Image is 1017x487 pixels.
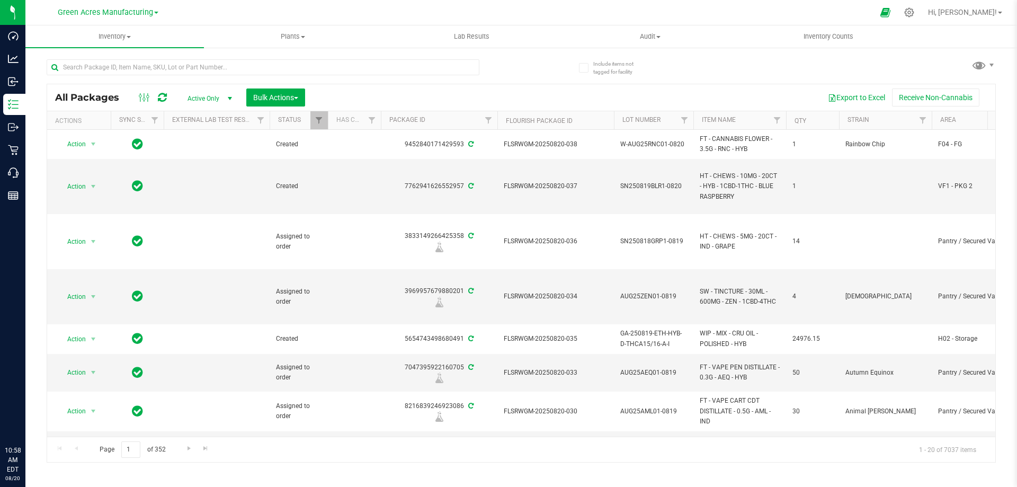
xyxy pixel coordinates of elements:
[845,291,925,302] span: [DEMOGRAPHIC_DATA]
[276,181,322,191] span: Created
[561,32,739,41] span: Audit
[91,441,174,458] span: Page of 352
[593,60,646,76] span: Include items not tagged for facility
[379,139,499,149] div: 9452840171429593
[702,116,736,123] a: Item Name
[440,32,504,41] span: Lab Results
[620,236,687,246] span: SN250818GRP1-0819
[121,441,140,458] input: 1
[700,329,780,349] span: WIP - MIX - CRU OIL - POLISHED - HYB
[58,289,86,304] span: Action
[25,25,204,48] a: Inventory
[467,335,474,342] span: Sync from Compliance System
[204,25,382,48] a: Plants
[379,242,499,252] div: Lab Sample
[47,59,479,75] input: Search Package ID, Item Name, SKU, Lot or Part Number...
[504,368,608,378] span: FLSRWGM-20250820-033
[276,334,322,344] span: Created
[620,181,687,191] span: SN250819BLR1-0820
[561,25,739,48] a: Audit
[506,117,573,125] a: Flourish Package ID
[132,289,143,304] span: In Sync
[379,297,499,307] div: Lab Sample
[873,2,897,23] span: Open Ecommerce Menu
[87,137,100,152] span: select
[276,362,322,383] span: Assigned to order
[700,396,780,427] span: FT - VAPE CART CDT DISTILLATE - 0.5G - AML - IND
[328,111,381,130] th: Has COA
[198,441,213,456] a: Go to the last page
[8,31,19,41] inline-svg: Dashboard
[87,289,100,304] span: select
[379,401,499,422] div: 8216839246923086
[8,122,19,132] inline-svg: Outbound
[379,181,499,191] div: 7762941626552957
[789,32,868,41] span: Inventory Counts
[792,236,833,246] span: 14
[132,179,143,193] span: In Sync
[769,111,786,129] a: Filter
[8,99,19,110] inline-svg: Inventory
[700,232,780,252] span: HT - CHEWS - 5MG - 20CT - IND - GRAPE
[276,401,322,421] span: Assigned to order
[467,364,474,371] span: Sync from Compliance System
[467,140,474,148] span: Sync from Compliance System
[132,331,143,346] span: In Sync
[845,139,925,149] span: Rainbow Chip
[379,373,499,383] div: Lab Sample
[938,368,1005,378] span: Pantry / Secured Vault
[504,139,608,149] span: FLSRWGM-20250820-038
[467,287,474,295] span: Sync from Compliance System
[379,231,499,252] div: 3833149266425358
[278,116,301,123] a: Status
[700,287,780,307] span: SW - TINCTURE - 30ML - 600MG - ZEN - 1CBD-4THC
[276,139,322,149] span: Created
[792,368,833,378] span: 50
[940,116,956,123] a: Area
[58,234,86,249] span: Action
[132,404,143,419] span: In Sync
[792,406,833,417] span: 30
[504,236,608,246] span: FLSRWGM-20250820-036
[172,116,255,123] a: External Lab Test Result
[504,291,608,302] span: FLSRWGM-20250820-034
[700,134,780,154] span: FT - CANNABIS FLOWER - 3.5G - RNC - HYB
[892,88,979,107] button: Receive Non-Cannabis
[504,334,608,344] span: FLSRWGM-20250820-035
[58,365,86,380] span: Action
[938,181,1005,191] span: VF1 - PKG 2
[119,116,160,123] a: Sync Status
[146,111,164,129] a: Filter
[389,116,425,123] a: Package ID
[55,117,106,125] div: Actions
[8,190,19,201] inline-svg: Reports
[87,404,100,419] span: select
[87,332,100,347] span: select
[87,234,100,249] span: select
[480,111,497,129] a: Filter
[132,234,143,249] span: In Sync
[379,411,499,422] div: Lab Sample
[204,32,382,41] span: Plants
[504,181,608,191] span: FLSRWGM-20250820-037
[8,145,19,155] inline-svg: Retail
[246,88,305,107] button: Bulk Actions
[276,287,322,307] span: Assigned to order
[5,474,21,482] p: 08/20
[700,362,780,383] span: FT - VAPE PEN DISTILLATE - 0.3G - AEQ - HYB
[11,402,42,434] iframe: Resource center
[467,182,474,190] span: Sync from Compliance System
[938,291,1005,302] span: Pantry / Secured Vault
[467,402,474,410] span: Sync from Compliance System
[739,25,918,48] a: Inventory Counts
[58,404,86,419] span: Action
[620,368,687,378] span: AUG25AEQ01-0819
[87,365,100,380] span: select
[310,111,328,129] a: Filter
[58,179,86,194] span: Action
[8,54,19,64] inline-svg: Analytics
[132,137,143,152] span: In Sync
[276,232,322,252] span: Assigned to order
[8,167,19,178] inline-svg: Call Center
[847,116,869,123] a: Strain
